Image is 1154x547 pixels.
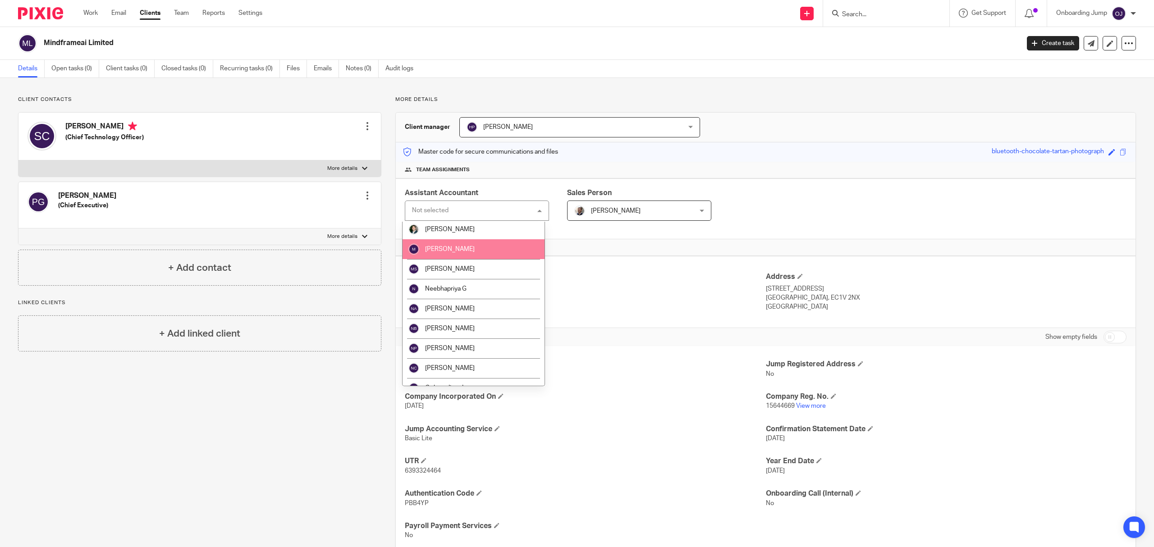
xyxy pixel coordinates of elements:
[1056,9,1107,18] p: Onboarding Jump
[65,122,144,133] h4: [PERSON_NAME]
[405,500,429,506] span: PBB4YP
[405,284,765,293] p: Limited company
[18,299,381,306] p: Linked clients
[220,60,280,77] a: Recurring tasks (0)
[425,246,475,252] span: [PERSON_NAME]
[405,424,765,434] h4: Jump Accounting Service
[408,244,419,255] img: svg%3E
[425,305,475,312] span: [PERSON_NAME]
[483,124,533,130] span: [PERSON_NAME]
[403,147,558,156] p: Master code for secure communications and files
[408,343,419,354] img: svg%3E
[395,96,1136,103] p: More details
[27,122,56,150] img: svg%3E
[766,468,785,474] span: [DATE]
[467,122,477,132] img: svg%3E
[1112,6,1126,21] img: svg%3E
[766,435,785,442] span: [DATE]
[405,123,450,132] h3: Client manager
[18,96,381,103] p: Client contacts
[346,60,379,77] a: Notes (0)
[412,207,449,214] div: Not selected
[841,11,922,19] input: Search
[168,261,231,275] h4: + Add contact
[287,60,307,77] a: Files
[405,435,432,442] span: Basic Lite
[405,532,413,538] span: No
[51,60,99,77] a: Open tasks (0)
[314,60,339,77] a: Emails
[766,302,1127,311] p: [GEOGRAPHIC_DATA]
[766,500,774,506] span: No
[425,266,475,272] span: [PERSON_NAME]
[425,385,476,391] span: Onboarding Jump
[408,363,419,374] img: svg%3E
[766,392,1127,401] h4: Company Reg. No.
[405,403,424,409] span: [DATE]
[327,165,357,172] p: More details
[18,7,63,19] img: Pixie
[405,333,765,341] h4: CUSTOM FIELDS
[83,9,98,18] a: Work
[425,365,475,371] span: [PERSON_NAME]
[405,392,765,401] h4: Company Incorporated On
[405,468,441,474] span: 6393324464
[408,264,419,274] img: svg%3E
[58,191,116,201] h4: [PERSON_NAME]
[567,189,612,196] span: Sales Person
[106,60,155,77] a: Client tasks (0)
[766,424,1127,434] h4: Confirmation Statement Date
[18,34,37,53] img: svg%3E
[58,201,116,210] h5: (Chief Executive)
[405,360,765,369] h4: Ongoing CoSec Client
[425,345,475,351] span: [PERSON_NAME]
[27,191,49,213] img: svg%3E
[111,9,126,18] a: Email
[44,38,820,48] h2: Mindframeai Limited
[65,133,144,142] h5: (Chief Technology Officer)
[766,456,1127,466] h4: Year End Date
[238,9,262,18] a: Settings
[202,9,225,18] a: Reports
[18,60,45,77] a: Details
[408,323,419,334] img: svg%3E
[408,383,419,393] img: svg%3E
[405,456,765,466] h4: UTR
[405,521,765,531] h4: Payroll Payment Services
[992,147,1104,157] div: bluetooth-chocolate-tartan-photograph
[425,226,475,232] span: [PERSON_NAME]
[766,272,1127,282] h4: Address
[766,360,1127,369] h4: Jump Registered Address
[766,489,1127,498] h4: Onboarding Call (Internal)
[405,489,765,498] h4: Authentication Code
[408,224,419,235] img: Max%20Raynor.png
[416,166,470,173] span: Team assignments
[161,60,213,77] a: Closed tasks (0)
[128,122,137,131] i: Primary
[408,303,419,314] img: svg%3E
[971,10,1006,16] span: Get Support
[766,371,774,377] span: No
[140,9,160,18] a: Clients
[159,327,240,341] h4: + Add linked client
[425,325,475,332] span: [PERSON_NAME]
[405,189,478,196] span: Assistant Accountant
[574,205,585,216] img: Matt%20Circle.png
[766,403,795,409] span: 15644669
[405,272,765,282] h4: Client type
[591,208,641,214] span: [PERSON_NAME]
[385,60,420,77] a: Audit logs
[327,233,357,240] p: More details
[408,283,419,294] img: svg%3E
[766,284,1127,293] p: [STREET_ADDRESS]
[796,403,826,409] a: View more
[174,9,189,18] a: Team
[1045,333,1097,342] label: Show empty fields
[1027,36,1079,50] a: Create task
[425,286,467,292] span: Neebhapriya G
[766,293,1127,302] p: [GEOGRAPHIC_DATA], EC1V 2NX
